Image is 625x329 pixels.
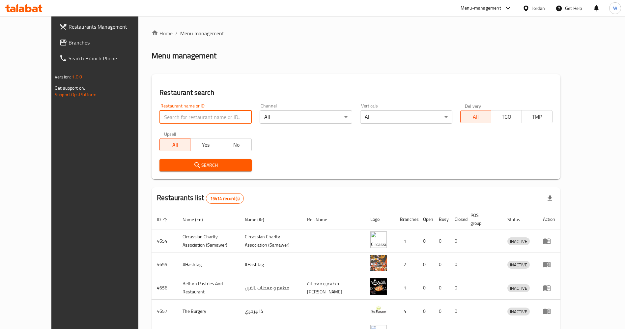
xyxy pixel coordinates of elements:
td: مطعم و معجنات بالفرن [240,276,302,300]
img: #Hashtag [370,255,387,271]
span: INACTIVE [507,261,530,269]
span: Branches [69,39,151,46]
span: Restaurants Management [69,23,151,31]
div: Menu [543,307,555,315]
td: 4657 [152,300,177,323]
td: 0 [434,300,449,323]
span: INACTIVE [507,308,530,315]
div: Total records count [206,193,244,204]
span: Get support on: [55,84,85,92]
th: Logo [365,209,395,229]
button: All [460,110,491,123]
td: 0 [449,276,465,300]
button: No [221,138,252,151]
li: / [175,29,178,37]
span: Search [165,161,246,169]
td: 4654 [152,229,177,253]
span: All [162,140,188,150]
span: ID [157,216,169,224]
h2: Restaurant search [159,88,553,98]
td: ​Circassian ​Charity ​Association​ (Samawer) [177,229,240,253]
td: 0 [418,229,434,253]
td: 0 [449,229,465,253]
div: Jordan [532,5,545,12]
th: Open [418,209,434,229]
td: Belfurn Pastries And Restaurant [177,276,240,300]
td: #Hashtag [240,253,302,276]
span: POS group [470,211,494,227]
span: INACTIVE [507,238,530,245]
img: The Burgery [370,302,387,318]
span: 1.0.0 [72,73,82,81]
span: W [613,5,617,12]
div: Menu [543,237,555,245]
a: Home [152,29,173,37]
td: 0 [418,253,434,276]
span: INACTIVE [507,284,530,292]
div: INACTIVE [507,237,530,245]
button: TGO [491,110,522,123]
td: ​Circassian ​Charity ​Association​ (Samawer) [240,229,302,253]
button: All [159,138,190,151]
span: Ref. Name [307,216,336,224]
button: Search [159,159,252,171]
div: Menu [543,284,555,292]
td: 1 [395,229,418,253]
td: 4656 [152,276,177,300]
h2: Restaurants list [157,193,244,204]
div: Menu-management [461,4,501,12]
span: Version: [55,73,71,81]
img: ​Circassian ​Charity ​Association​ (Samawer) [370,231,387,248]
span: Status [507,216,529,224]
td: 0 [449,300,465,323]
th: Branches [395,209,418,229]
span: All [463,112,489,122]
th: Action [538,209,560,229]
td: 0 [434,253,449,276]
span: Search Branch Phone [69,54,151,62]
td: 4 [395,300,418,323]
td: 4655 [152,253,177,276]
td: 0 [418,276,434,300]
td: 1 [395,276,418,300]
th: Closed [449,209,465,229]
span: TGO [494,112,519,122]
span: 15414 record(s) [206,195,243,202]
h2: Menu management [152,50,216,61]
div: Menu [543,260,555,268]
span: TMP [525,112,550,122]
td: 0 [434,276,449,300]
input: Search for restaurant name or ID.. [159,110,252,124]
a: Restaurants Management [54,19,156,35]
label: Delivery [465,104,481,108]
nav: breadcrumb [152,29,560,37]
td: #Hashtag [177,253,240,276]
a: Support.OpsPlatform [55,90,97,99]
div: Export file [542,191,558,206]
span: Name (Ar) [245,216,273,224]
span: Yes [193,140,218,150]
button: Yes [190,138,221,151]
td: The Burgery [177,300,240,323]
a: Branches [54,35,156,50]
th: Busy [434,209,449,229]
td: 0 [449,253,465,276]
button: TMP [522,110,553,123]
span: Name (En) [183,216,212,224]
td: 2 [395,253,418,276]
td: 0 [418,300,434,323]
a: Search Branch Phone [54,50,156,66]
span: No [224,140,249,150]
span: Menu management [180,29,224,37]
td: مطعم و معجنات [PERSON_NAME] [302,276,365,300]
img: Belfurn Pastries And Restaurant [370,278,387,295]
td: ذا بيرجري [240,300,302,323]
div: All [360,110,452,124]
label: Upsell [164,132,176,136]
div: All [260,110,352,124]
td: 0 [434,229,449,253]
